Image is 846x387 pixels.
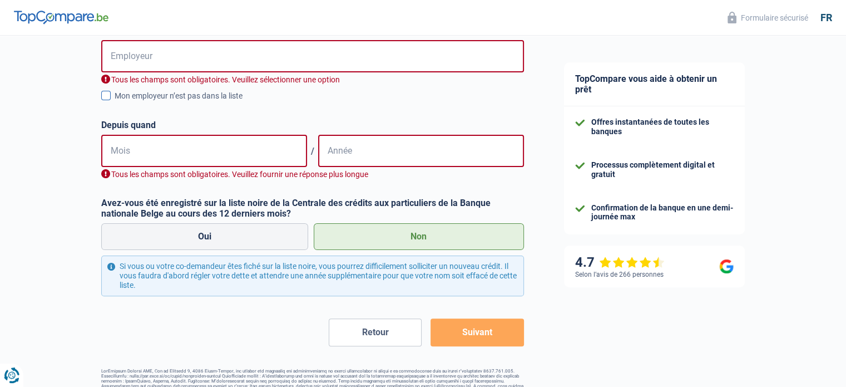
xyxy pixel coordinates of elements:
input: Cherchez votre employeur [101,40,524,72]
div: Selon l’avis de 266 personnes [575,271,664,278]
div: Tous les champs sont obligatoires. Veuillez fournir une réponse plus longue [101,169,524,180]
span: / [307,146,318,156]
label: Avez-vous été enregistré sur la liste noire de la Centrale des crédits aux particuliers de la Ban... [101,198,524,219]
label: Depuis quand [101,120,524,130]
img: TopCompare Logo [14,11,108,24]
input: MM [101,135,307,167]
div: fr [820,12,832,24]
button: Retour [329,319,422,346]
div: TopCompare vous aide à obtenir un prêt [564,62,745,106]
button: Formulaire sécurisé [721,8,815,27]
div: Offres instantanées de toutes les banques [591,117,734,136]
div: Si vous ou votre co-demandeur êtes fiché sur la liste noire, vous pourrez difficilement sollicite... [101,256,524,296]
label: Non [314,223,524,250]
div: Mon employeur n’est pas dans la liste [115,90,524,102]
input: AAAA [318,135,524,167]
label: Oui [101,223,309,250]
div: Confirmation de la banque en une demi-journée max [591,203,734,222]
div: Tous les champs sont obligatoires. Veuillez sélectionner une option [101,75,524,85]
button: Suivant [431,319,523,346]
div: Processus complètement digital et gratuit [591,160,734,179]
div: 4.7 [575,254,665,271]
